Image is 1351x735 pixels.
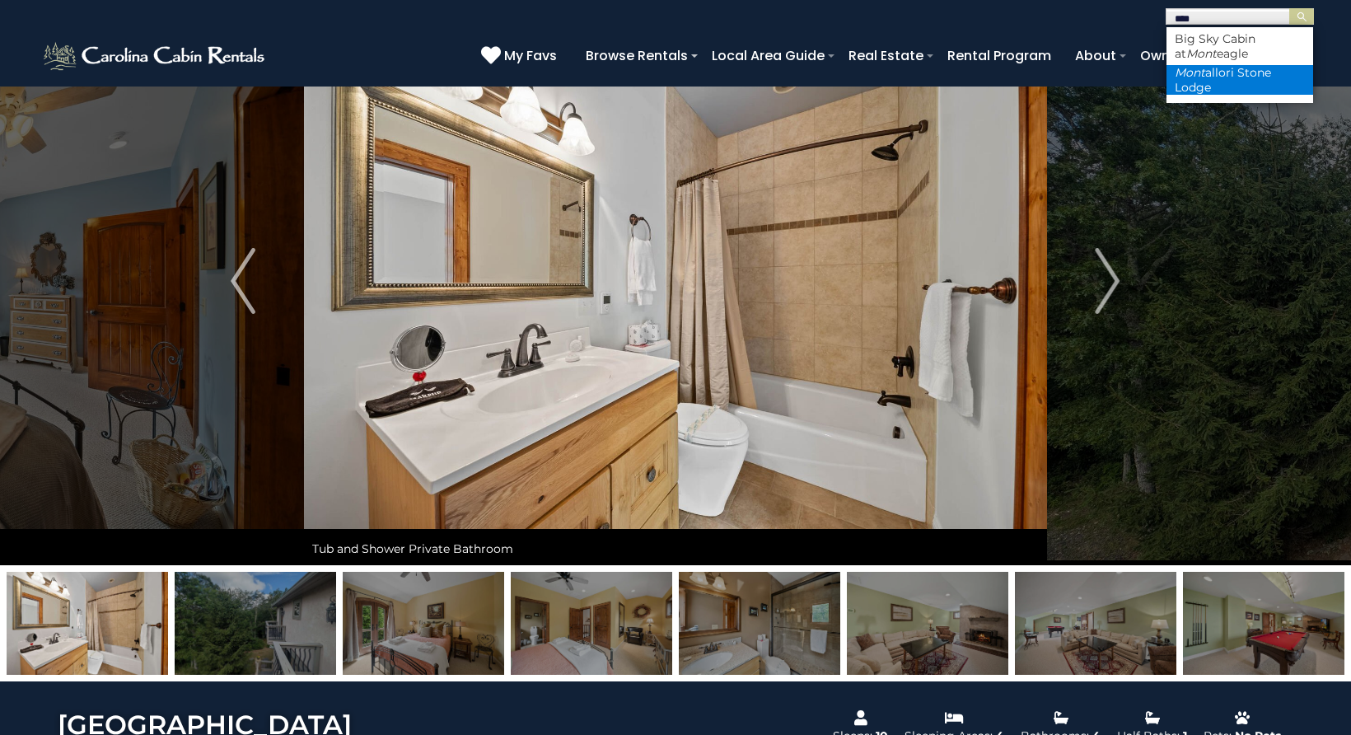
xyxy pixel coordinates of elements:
[481,45,561,67] a: My Favs
[231,248,255,314] img: arrow
[41,40,269,73] img: White-1-2.png
[847,572,1008,675] img: 168777897
[504,45,557,66] span: My Favs
[939,41,1059,70] a: Rental Program
[840,41,932,70] a: Real Estate
[1015,572,1176,675] img: 168777899
[1067,41,1124,70] a: About
[577,41,696,70] a: Browse Rentals
[343,572,504,675] img: 168777893
[704,41,833,70] a: Local Area Guide
[304,532,1047,565] div: Tub and Shower Private Bathroom
[1183,572,1344,675] img: 168777902
[1186,46,1217,61] em: Mont
[175,572,336,675] img: 168975438
[7,572,168,675] img: 168777890
[511,572,672,675] img: 168777894
[679,572,840,675] img: 168777896
[1096,248,1120,314] img: arrow
[1132,41,1230,70] a: Owner Login
[1166,65,1313,95] li: allori Stone Lodge
[1175,65,1205,80] em: Mont
[1166,31,1313,61] li: Big Sky Cabin at eagle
